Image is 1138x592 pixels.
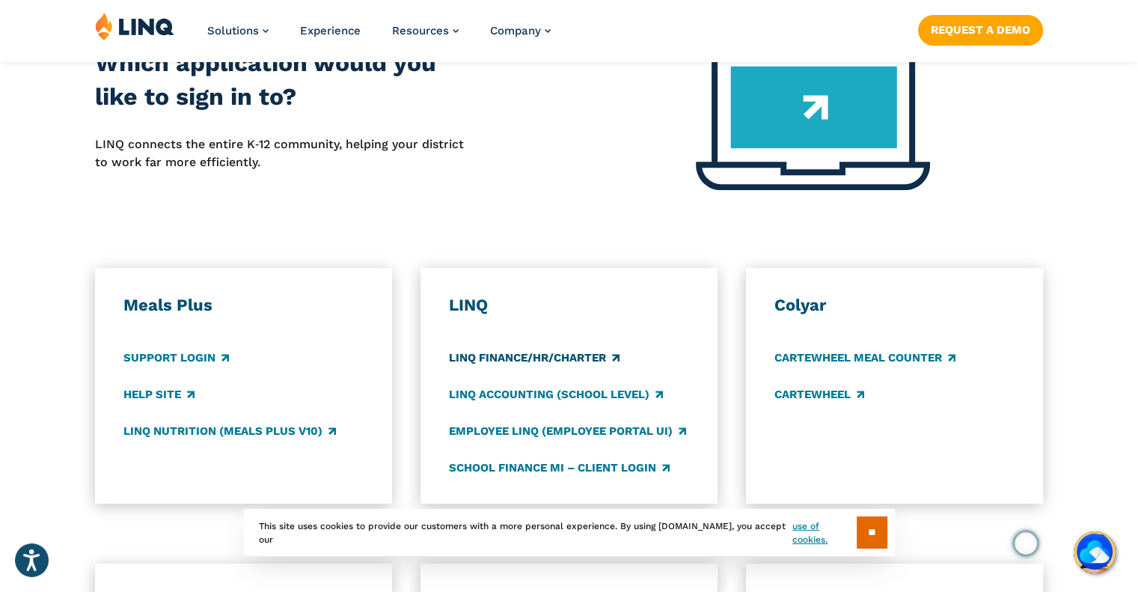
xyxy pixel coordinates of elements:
a: LINQ Accounting (school level) [449,386,663,403]
div: This site uses cookies to provide our customers with a more personal experience. By using [DOMAIN... [244,509,895,556]
a: Resources [392,24,459,37]
p: LINQ connects the entire K‑12 community, helping your district to work far more efficiently. [95,135,474,172]
a: Support Login [123,350,229,366]
span: Solutions [207,24,259,37]
a: Experience [300,24,361,37]
a: Company [490,24,551,37]
h2: Which application would you like to sign in to? [95,46,474,115]
nav: Primary Navigation [207,12,551,61]
span: Resources [392,24,449,37]
img: LINQ | K‑12 Software [95,12,174,40]
a: Request a Demo [918,15,1043,45]
a: LINQ Finance/HR/Charter [449,350,620,366]
a: Help Site [123,386,195,403]
a: use of cookies. [792,519,856,546]
a: LINQ Nutrition (Meals Plus v10) [123,423,336,439]
a: CARTEWHEEL [774,386,864,403]
a: Solutions [207,24,269,37]
nav: Button Navigation [918,12,1043,45]
h3: Colyar [774,295,1015,316]
h3: LINQ [449,295,689,316]
a: School Finance MI – Client Login [449,460,670,476]
span: Company [490,24,541,37]
a: Employee LINQ (Employee Portal UI) [449,423,686,439]
h3: Meals Plus [123,295,364,316]
a: CARTEWHEEL Meal Counter [774,350,955,366]
button: Hello, have a question? Let’s chat. [1074,531,1116,573]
